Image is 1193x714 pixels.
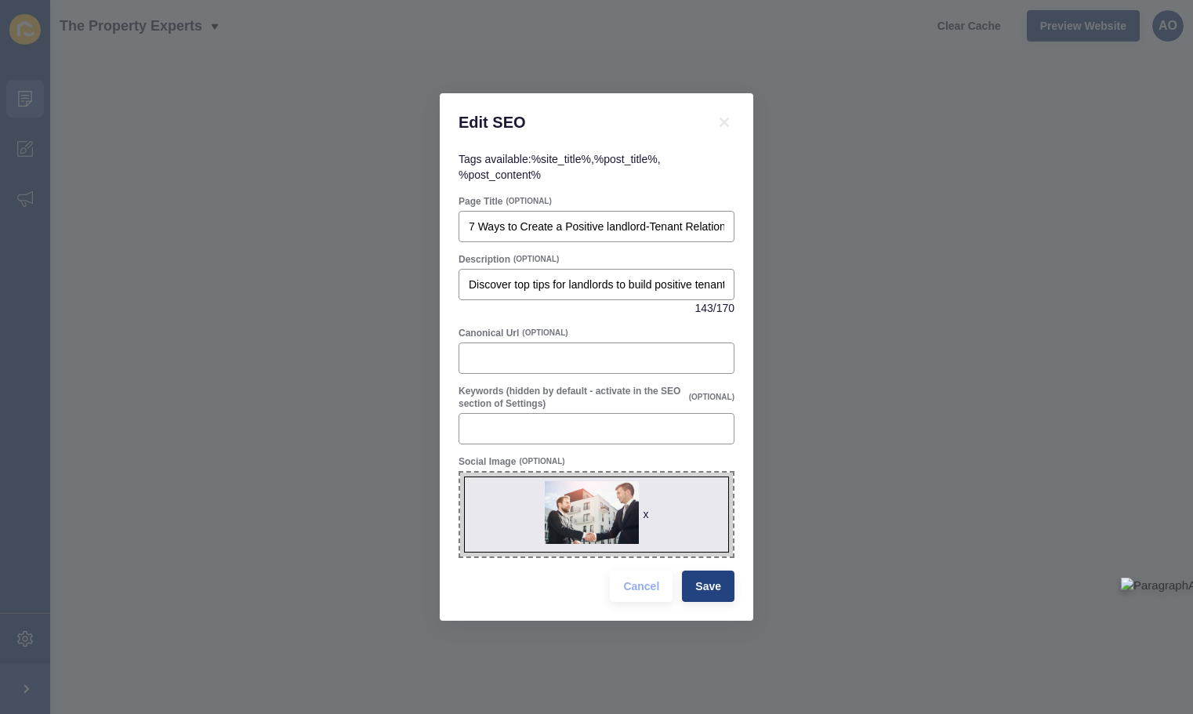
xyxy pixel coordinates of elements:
[459,195,502,208] label: Page Title
[716,300,734,316] span: 170
[459,112,695,132] h1: Edit SEO
[713,300,716,316] span: /
[623,578,659,594] span: Cancel
[689,392,734,403] span: (OPTIONAL)
[459,169,541,181] code: %post_content%
[695,578,721,594] span: Save
[682,571,734,602] button: Save
[459,153,661,181] span: Tags available: , ,
[513,254,559,265] span: (OPTIONAL)
[506,196,551,207] span: (OPTIONAL)
[643,506,648,522] div: x
[610,571,673,602] button: Cancel
[594,153,658,165] code: %post_title%
[459,385,686,410] label: Keywords (hidden by default - activate in the SEO section of Settings)
[522,328,567,339] span: (OPTIONAL)
[459,455,516,468] label: Social Image
[531,153,591,165] code: %site_title%
[694,300,713,316] span: 143
[459,253,510,266] label: Description
[519,456,564,467] span: (OPTIONAL)
[459,327,519,339] label: Canonical Url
